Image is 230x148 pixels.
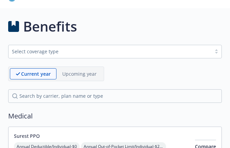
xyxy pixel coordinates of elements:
[62,70,97,77] p: Upcoming year
[21,70,51,77] p: Current year
[23,16,77,37] h1: Benefits
[12,48,208,55] div: Select coverage type
[8,89,222,103] input: search by carrier, plan name or type
[8,111,222,121] h2: Medical
[14,132,40,140] button: Surest PPO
